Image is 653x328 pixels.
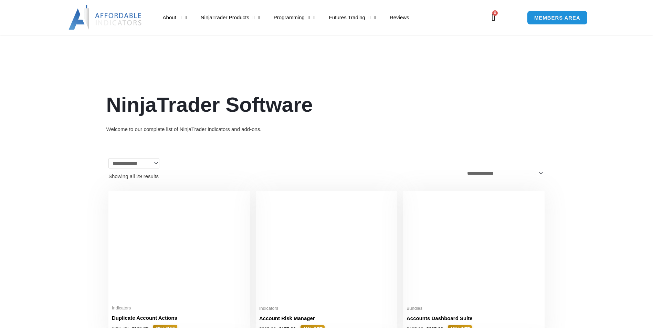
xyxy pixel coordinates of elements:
[482,8,506,28] a: 0
[407,194,541,302] img: Accounts Dashboard Suite
[156,10,481,25] nav: Menu
[259,315,394,325] a: Account Risk Manager
[383,10,416,25] a: Reviews
[156,10,194,25] a: About
[534,15,580,20] span: MEMBERS AREA
[106,90,547,119] h1: NinjaTrader Software
[194,10,267,25] a: NinjaTrader Products
[463,168,545,178] select: Shop order
[259,306,394,311] span: Indicators
[108,174,159,179] p: Showing all 29 results
[112,314,246,321] h2: Duplicate Account Actions
[407,315,541,325] a: Accounts Dashboard Suite
[527,11,588,25] a: MEMBERS AREA
[106,124,547,134] div: Welcome to our complete list of NinjaTrader indicators and add-ons.
[492,10,498,16] span: 0
[112,314,246,325] a: Duplicate Account Actions
[407,315,541,322] h2: Accounts Dashboard Suite
[112,194,246,301] img: Duplicate Account Actions
[259,315,394,322] h2: Account Risk Manager
[69,5,143,30] img: LogoAI | Affordable Indicators – NinjaTrader
[322,10,383,25] a: Futures Trading
[407,306,541,311] span: Bundles
[259,194,394,301] img: Account Risk Manager
[112,305,246,311] span: Indicators
[267,10,322,25] a: Programming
